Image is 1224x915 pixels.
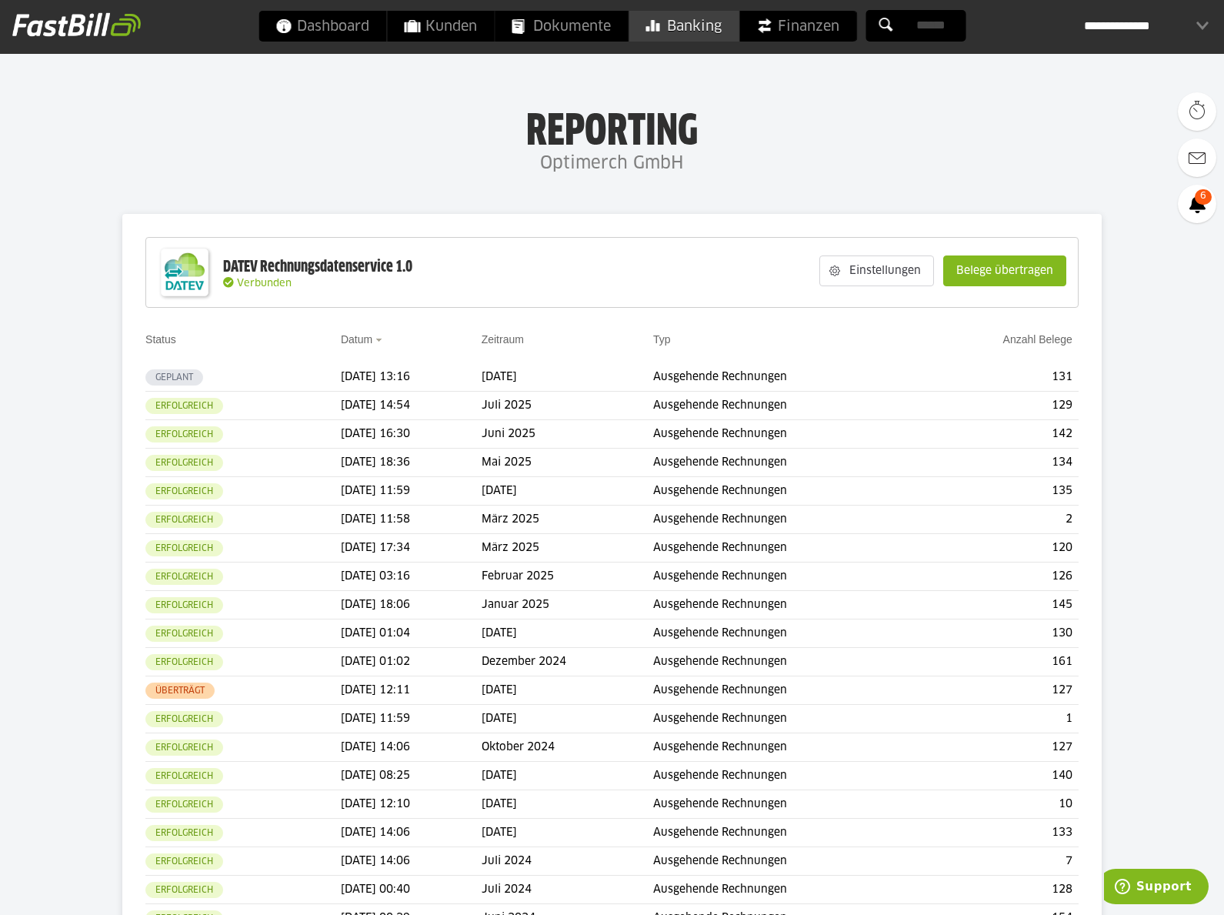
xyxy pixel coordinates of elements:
td: [DATE] 01:02 [341,648,482,676]
td: [DATE] [482,676,653,705]
td: Ausgehende Rechnungen [653,363,925,392]
sl-badge: Erfolgreich [145,768,223,784]
a: Dashboard [258,11,386,42]
td: [DATE] [482,477,653,506]
iframe: Öffnet ein Widget, in dem Sie weitere Informationen finden [1104,869,1209,907]
td: 130 [925,619,1079,648]
td: 7 [925,847,1079,876]
sl-badge: Erfolgreich [145,455,223,471]
sl-badge: Erfolgreich [145,398,223,414]
td: [DATE] 18:06 [341,591,482,619]
td: [DATE] 17:34 [341,534,482,563]
td: 145 [925,591,1079,619]
td: [DATE] 01:04 [341,619,482,648]
sl-badge: Erfolgreich [145,796,223,813]
td: Ausgehende Rechnungen [653,790,925,819]
td: [DATE] 18:36 [341,449,482,477]
a: Typ [653,333,671,346]
td: 126 [925,563,1079,591]
td: Mai 2025 [482,449,653,477]
td: [DATE] 11:59 [341,477,482,506]
td: [DATE] 12:11 [341,676,482,705]
td: 120 [925,534,1079,563]
td: [DATE] 16:30 [341,420,482,449]
td: [DATE] 11:59 [341,705,482,733]
span: Banking [645,11,722,42]
img: fastbill_logo_white.png [12,12,141,37]
td: 1 [925,705,1079,733]
span: Dokumente [512,11,611,42]
td: [DATE] [482,619,653,648]
td: Ausgehende Rechnungen [653,762,925,790]
td: Ausgehende Rechnungen [653,563,925,591]
sl-badge: Erfolgreich [145,711,223,727]
a: Finanzen [739,11,856,42]
td: Ausgehende Rechnungen [653,392,925,420]
td: Ausgehende Rechnungen [653,648,925,676]
td: 10 [925,790,1079,819]
td: [DATE] 03:16 [341,563,482,591]
td: [DATE] 14:54 [341,392,482,420]
td: [DATE] [482,790,653,819]
img: DATEV-Datenservice Logo [154,242,215,303]
a: 6 [1178,185,1216,223]
td: Dezember 2024 [482,648,653,676]
td: 129 [925,392,1079,420]
a: Zeitraum [482,333,524,346]
a: Status [145,333,176,346]
a: Kunden [387,11,494,42]
td: 133 [925,819,1079,847]
a: Datum [341,333,372,346]
td: Juni 2025 [482,420,653,449]
td: 127 [925,733,1079,762]
td: Februar 2025 [482,563,653,591]
td: Ausgehende Rechnungen [653,420,925,449]
td: 2 [925,506,1079,534]
td: 131 [925,363,1079,392]
h1: Reporting [154,109,1070,149]
sl-badge: Erfolgreich [145,882,223,898]
td: 161 [925,648,1079,676]
td: Juli 2024 [482,876,653,904]
td: März 2025 [482,534,653,563]
sl-badge: Erfolgreich [145,654,223,670]
td: Juli 2025 [482,392,653,420]
sl-button: Belege übertragen [943,255,1066,286]
td: [DATE] 11:58 [341,506,482,534]
td: [DATE] 13:16 [341,363,482,392]
td: Ausgehende Rechnungen [653,534,925,563]
span: 6 [1195,189,1212,205]
sl-badge: Erfolgreich [145,540,223,556]
sl-badge: Erfolgreich [145,853,223,870]
td: [DATE] 14:06 [341,819,482,847]
span: Finanzen [756,11,839,42]
td: 128 [925,876,1079,904]
sl-badge: Erfolgreich [145,740,223,756]
td: [DATE] 00:40 [341,876,482,904]
span: Dashboard [275,11,369,42]
td: Ausgehende Rechnungen [653,449,925,477]
sl-badge: Geplant [145,369,203,386]
a: Dokumente [495,11,628,42]
td: Oktober 2024 [482,733,653,762]
sl-badge: Erfolgreich [145,597,223,613]
td: Ausgehende Rechnungen [653,591,925,619]
div: DATEV Rechnungsdatenservice 1.0 [223,257,412,277]
td: 135 [925,477,1079,506]
td: Ausgehende Rechnungen [653,619,925,648]
td: [DATE] [482,819,653,847]
a: Anzahl Belege [1003,333,1072,346]
sl-badge: Erfolgreich [145,569,223,585]
a: Banking [629,11,739,42]
td: [DATE] 14:06 [341,847,482,876]
sl-badge: Erfolgreich [145,426,223,442]
td: [DATE] [482,363,653,392]
td: [DATE] 08:25 [341,762,482,790]
td: Ausgehende Rechnungen [653,733,925,762]
td: Ausgehende Rechnungen [653,876,925,904]
td: Juli 2024 [482,847,653,876]
span: Kunden [404,11,477,42]
sl-badge: Überträgt [145,683,215,699]
sl-badge: Erfolgreich [145,512,223,528]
